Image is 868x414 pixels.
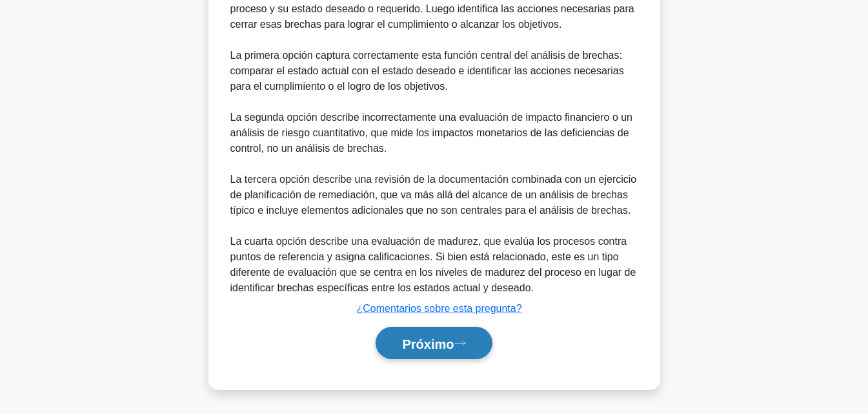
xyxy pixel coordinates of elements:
font: Próximo [402,336,454,351]
a: ¿Comentarios sobre esta pregunta? [356,303,521,314]
font: La cuarta opción describe una evaluación de madurez, que evalúa los procesos contra puntos de ref... [230,236,636,293]
font: La segunda opción describe incorrectamente una evaluación de impacto financiero o un análisis de ... [230,112,633,154]
button: Próximo [376,327,492,360]
font: La tercera opción describe una revisión de la documentación combinada con un ejercicio de planifi... [230,174,637,216]
font: La primera opción captura correctamente esta función central del análisis de brechas: comparar el... [230,50,624,92]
